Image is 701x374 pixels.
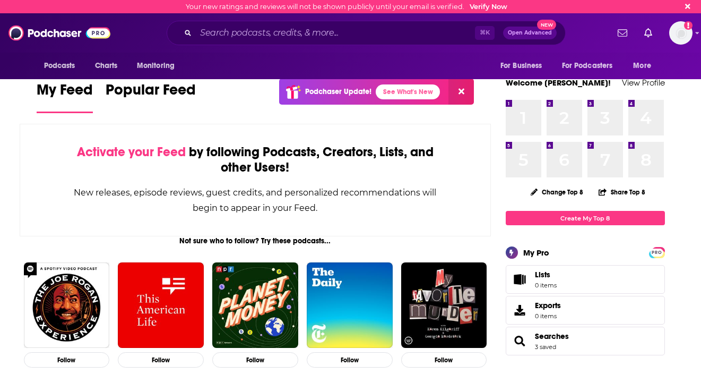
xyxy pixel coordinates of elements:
a: Create My Top 8 [506,211,665,225]
span: Activate your Feed [77,144,186,160]
span: ⌘ K [475,26,495,40]
button: Share Top 8 [598,182,646,202]
a: Charts [88,56,124,76]
button: Follow [118,352,204,368]
a: See What's New [376,84,440,99]
span: Charts [95,58,118,73]
div: Search podcasts, credits, & more... [167,21,566,45]
a: PRO [651,248,663,256]
span: Lists [535,270,557,279]
span: New [537,20,556,30]
img: My Favorite Murder with Karen Kilgariff and Georgia Hardstark [401,262,487,348]
span: Lists [535,270,550,279]
span: For Business [500,58,542,73]
img: User Profile [669,21,693,45]
img: This American Life [118,262,204,348]
a: Searches [535,331,569,341]
img: The Joe Rogan Experience [24,262,110,348]
input: Search podcasts, credits, & more... [196,24,475,41]
a: Verify Now [470,3,507,11]
a: Lists [506,265,665,294]
span: Popular Feed [106,81,196,105]
a: 3 saved [535,343,556,351]
div: New releases, episode reviews, guest credits, and personalized recommendations will begin to appe... [73,185,438,216]
a: Welcome [PERSON_NAME]! [506,78,611,88]
span: Logged in as workman-publicity [669,21,693,45]
button: Follow [307,352,393,368]
p: Podchaser Update! [305,87,371,96]
span: Exports [535,301,561,310]
button: open menu [555,56,628,76]
a: My Feed [37,81,93,113]
span: More [633,58,651,73]
img: Podchaser - Follow, Share and Rate Podcasts [8,23,110,43]
svg: Email not verified [684,21,693,30]
div: by following Podcasts, Creators, Lists, and other Users! [73,144,438,175]
button: open menu [626,56,664,76]
a: Show notifications dropdown [613,24,631,42]
a: Exports [506,296,665,325]
span: Lists [509,272,531,287]
span: Searches [506,327,665,355]
button: Open AdvancedNew [503,27,557,39]
span: My Feed [37,81,93,105]
a: Searches [509,334,531,348]
img: Planet Money [212,262,298,348]
div: My Pro [523,248,549,258]
span: Monitoring [137,58,175,73]
div: Your new ratings and reviews will not be shown publicly until your email is verified. [186,3,507,11]
span: For Podcasters [562,58,613,73]
a: Popular Feed [106,81,196,113]
button: open menu [493,56,556,76]
button: open menu [129,56,188,76]
a: View Profile [622,78,665,88]
button: open menu [37,56,89,76]
img: The Daily [307,262,393,348]
button: Follow [212,352,298,368]
button: Show profile menu [669,21,693,45]
button: Follow [401,352,487,368]
span: 0 items [535,282,557,289]
div: Not sure who to follow? Try these podcasts... [20,236,491,245]
span: 0 items [535,312,561,320]
span: Podcasts [44,58,75,73]
span: Open Advanced [508,30,552,36]
button: Follow [24,352,110,368]
a: Show notifications dropdown [640,24,656,42]
button: Change Top 8 [524,185,590,199]
span: Exports [509,303,531,318]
